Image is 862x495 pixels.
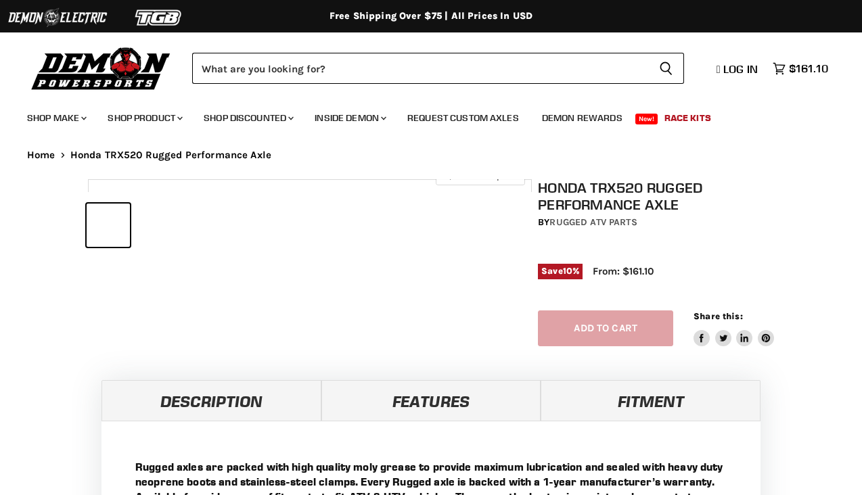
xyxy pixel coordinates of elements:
form: Product [192,53,684,84]
a: Demon Rewards [532,104,633,132]
span: 10 [563,266,572,276]
span: From: $161.10 [593,265,654,277]
a: Fitment [541,380,761,421]
a: Home [27,149,55,161]
a: Features [321,380,541,421]
span: Honda TRX520 Rugged Performance Axle [70,149,271,161]
input: Search [192,53,648,84]
span: $161.10 [789,62,828,75]
button: IMAGE thumbnail [87,204,130,247]
a: Inside Demon [304,104,394,132]
a: Description [101,380,321,421]
a: Rugged ATV Parts [549,216,637,228]
h1: Honda TRX520 Rugged Performance Axle [538,179,780,213]
a: Log in [710,63,766,75]
span: New! [635,114,658,124]
span: Click to expand [443,170,518,181]
span: Log in [723,62,758,76]
a: Shop Make [17,104,95,132]
a: Race Kits [654,104,721,132]
div: by [538,215,780,230]
img: TGB Logo 2 [108,5,210,30]
img: Demon Electric Logo 2 [7,5,108,30]
span: Save % [538,264,583,279]
span: Share this: [694,311,742,321]
a: Shop Product [97,104,191,132]
img: Demon Powersports [27,44,175,92]
a: Request Custom Axles [397,104,529,132]
ul: Main menu [17,99,825,132]
aside: Share this: [694,310,774,346]
button: Search [648,53,684,84]
a: Shop Discounted [194,104,302,132]
a: $161.10 [766,59,835,78]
